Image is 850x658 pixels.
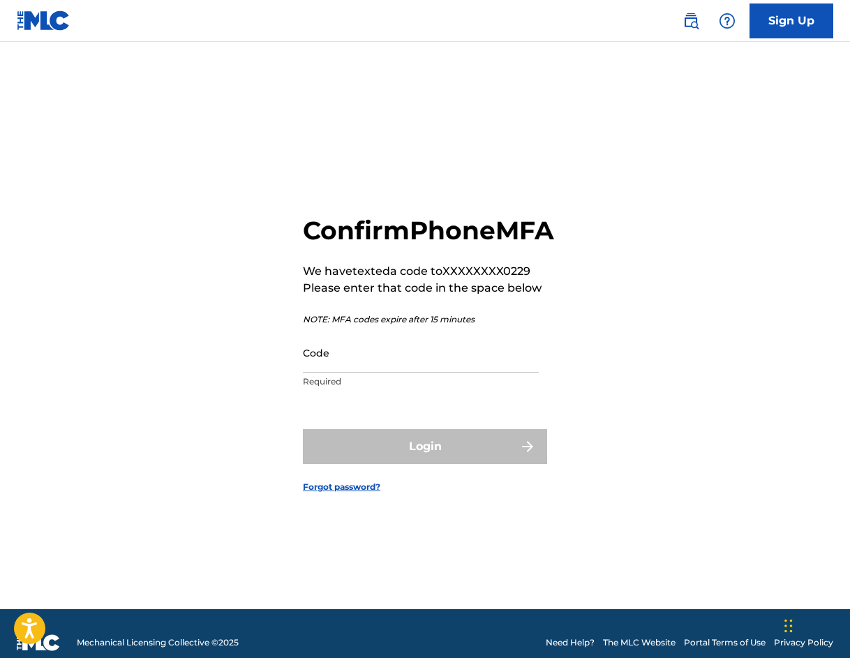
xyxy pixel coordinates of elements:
p: We have texted a code to XXXXXXXX0229 [303,263,554,280]
span: Mechanical Licensing Collective © 2025 [77,636,239,649]
a: Public Search [677,7,705,35]
a: The MLC Website [603,636,676,649]
p: Please enter that code in the space below [303,280,554,297]
p: Required [303,375,539,388]
img: help [719,13,736,29]
img: search [683,13,699,29]
img: logo [17,634,60,651]
div: Help [713,7,741,35]
iframe: Chat Widget [780,591,850,658]
a: Forgot password? [303,481,380,493]
a: Sign Up [750,3,833,38]
a: Privacy Policy [774,636,833,649]
a: Need Help? [546,636,595,649]
a: Portal Terms of Use [684,636,766,649]
div: Drag [784,605,793,647]
p: NOTE: MFA codes expire after 15 minutes [303,313,554,326]
img: MLC Logo [17,10,70,31]
h2: Confirm Phone MFA [303,215,554,246]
